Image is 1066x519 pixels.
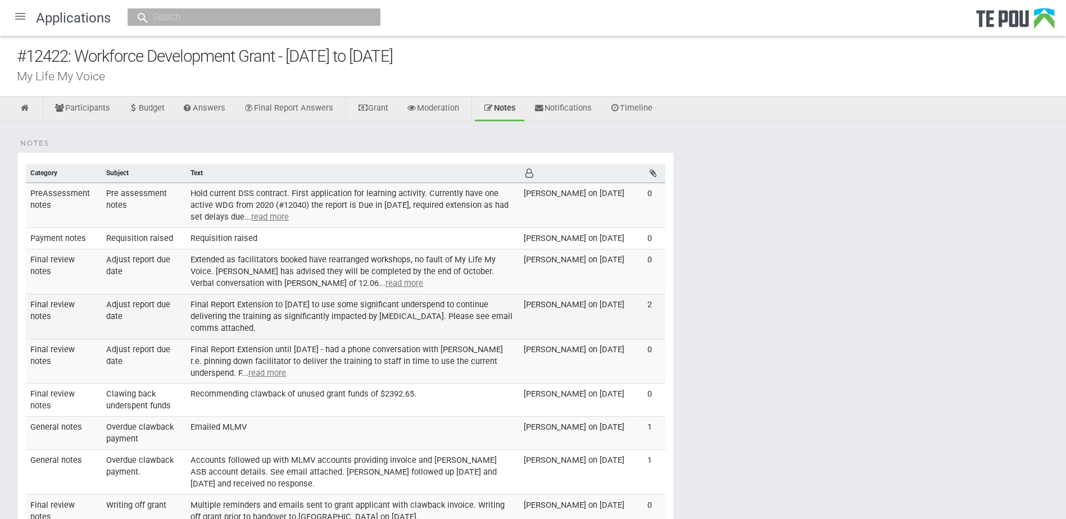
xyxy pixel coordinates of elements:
[186,339,519,384] td: Final Report Extension until [DATE] - had a phone conversation with [PERSON_NAME] r.e. pinning do...
[519,249,643,294] td: [PERSON_NAME] on [DATE]
[102,294,186,339] td: Adjust report due date
[248,368,286,378] u: read more
[26,227,102,249] td: Payment notes
[519,384,643,417] td: [PERSON_NAME] on [DATE]
[186,384,519,417] td: Recommending clawback of unused grant funds of $2392.65.
[26,183,102,228] td: PreAssessment notes
[519,227,643,249] td: [PERSON_NAME] on [DATE]
[26,249,102,294] td: Final review notes
[20,138,49,148] span: Notes
[186,417,519,450] td: Emailed MLMV
[26,294,102,339] td: Final review notes
[385,278,423,288] u: read more
[643,249,665,294] td: 0
[102,227,186,249] td: Requisition raised
[519,450,643,495] td: [PERSON_NAME] on [DATE]
[643,183,665,228] td: 0
[102,339,186,384] td: Adjust report due date
[26,339,102,384] td: Final review notes
[349,97,397,121] a: Grant
[186,227,519,249] td: Requisition raised
[519,183,643,228] td: [PERSON_NAME] on [DATE]
[102,384,186,417] td: Clawing back underspent funds
[475,97,524,121] a: Notes
[643,339,665,384] td: 0
[519,294,643,339] td: [PERSON_NAME] on [DATE]
[26,417,102,450] td: General notes
[102,164,186,183] th: Subject
[519,339,643,384] td: [PERSON_NAME] on [DATE]
[102,183,186,228] td: Pre assessment notes
[643,417,665,450] td: 1
[17,70,1066,82] div: My Life My Voice
[525,97,600,121] a: Notifications
[643,294,665,339] td: 2
[174,97,234,121] a: Answers
[643,450,665,495] td: 1
[186,450,519,495] td: Accounts followed up with MLMV accounts providing invoice and [PERSON_NAME] ASB account details. ...
[17,44,1066,69] div: #12422: Workforce Development Grant - [DATE] to [DATE]
[519,417,643,450] td: [PERSON_NAME] on [DATE]
[102,249,186,294] td: Adjust report due date
[186,183,519,228] td: Hold current DSS contract. First application for learning activity. Currently have one active WDG...
[120,97,173,121] a: Budget
[186,249,519,294] td: Extended as facilitators booked have rearranged workshops, no fault of My Life My Voice. [PERSON_...
[251,212,289,222] u: read more
[26,384,102,417] td: Final review notes
[26,164,102,183] th: Category
[601,97,661,121] a: Timeline
[186,294,519,339] td: Final Report Extension to [DATE] to use some significant underspend to continue delivering the tr...
[102,417,186,450] td: Overdue clawback payment
[26,450,102,495] td: General notes
[235,97,342,121] a: Final Report Answers
[46,97,119,121] a: Participants
[186,164,519,183] th: Text
[102,450,186,495] td: Overdue clawback payment.
[643,384,665,417] td: 0
[398,97,468,121] a: Moderation
[643,227,665,249] td: 0
[149,11,347,23] input: Search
